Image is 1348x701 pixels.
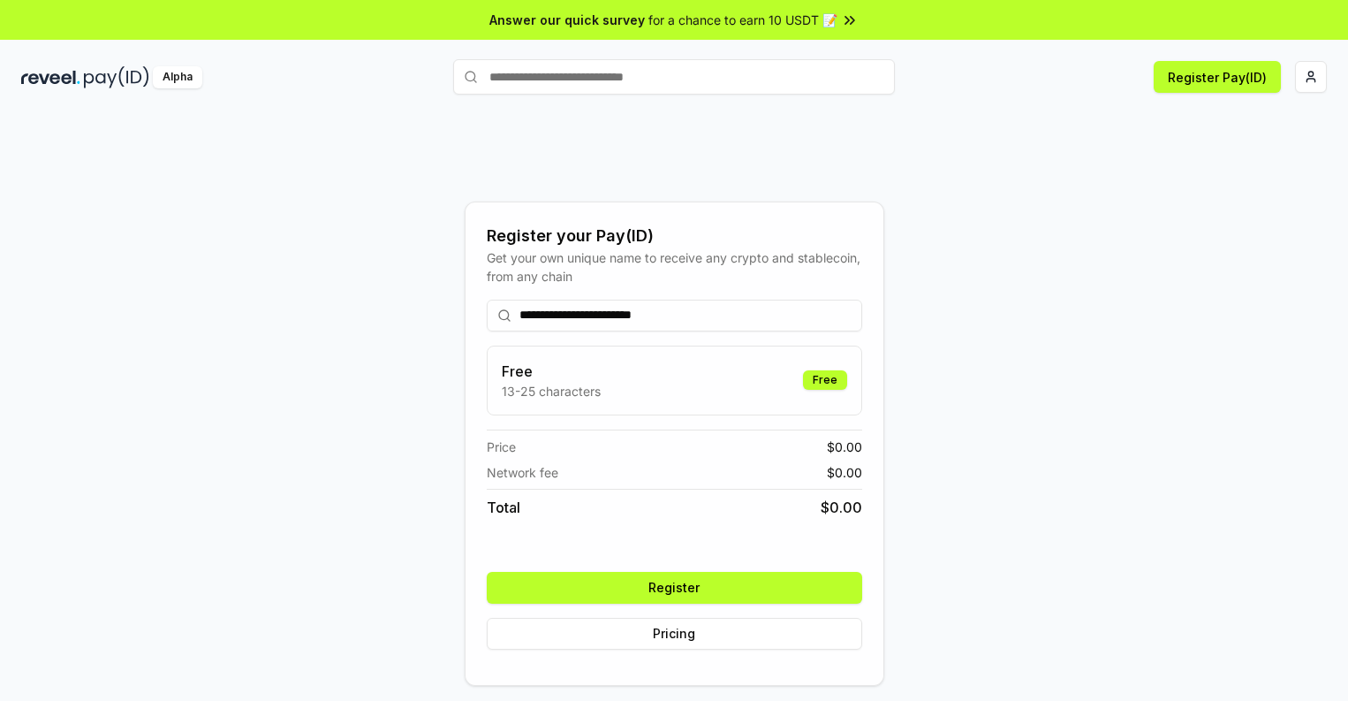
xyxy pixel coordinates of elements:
[821,497,862,518] span: $ 0.00
[648,11,837,29] span: for a chance to earn 10 USDT 📝
[21,66,80,88] img: reveel_dark
[487,497,520,518] span: Total
[487,572,862,604] button: Register
[1154,61,1281,93] button: Register Pay(ID)
[487,248,862,286] div: Get your own unique name to receive any crypto and stablecoin, from any chain
[487,463,558,482] span: Network fee
[153,66,202,88] div: Alpha
[827,463,862,482] span: $ 0.00
[502,382,601,400] p: 13-25 characters
[803,370,847,390] div: Free
[827,438,862,456] span: $ 0.00
[489,11,645,29] span: Answer our quick survey
[487,438,516,456] span: Price
[487,618,862,650] button: Pricing
[502,361,601,382] h3: Free
[84,66,149,88] img: pay_id
[487,224,862,248] div: Register your Pay(ID)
